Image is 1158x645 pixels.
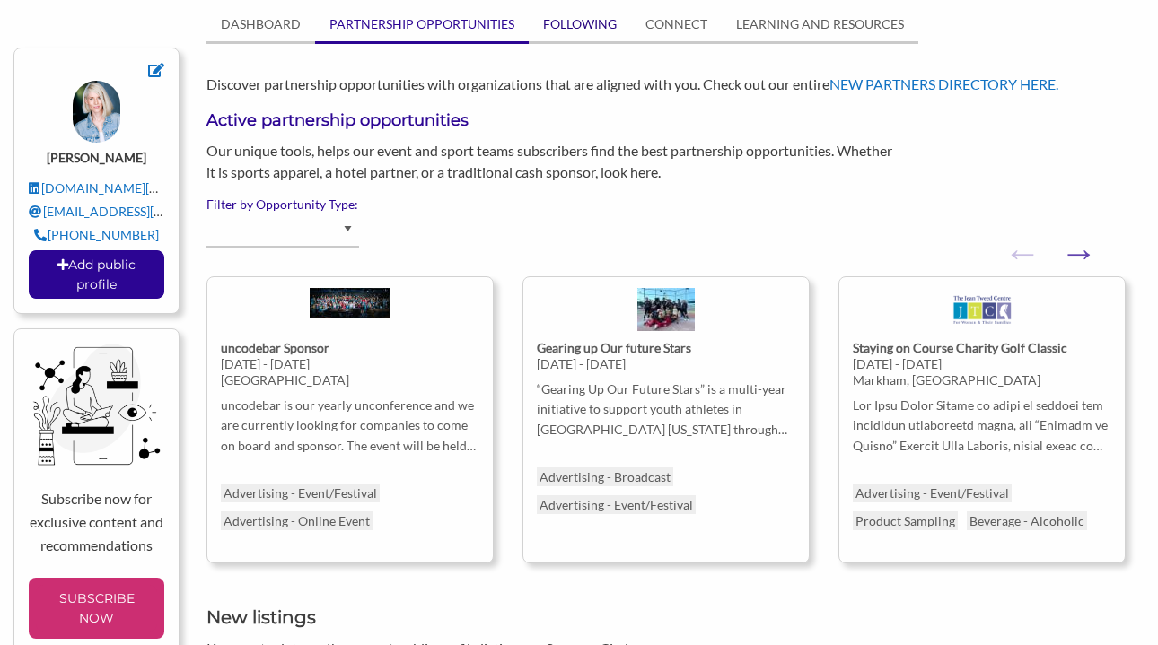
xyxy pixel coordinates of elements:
p: Lor Ipsu Dolor Sitame co adipi el seddoei tem incididun utlaboreetd magna, ali “Enimadm ve Quisno... [853,396,1111,456]
a: [DATE] - [DATE]Markham, [GEOGRAPHIC_DATA] [853,277,1111,471]
p: uncodebar is our yearly unconference and we are currently looking for companies to come on board ... [221,396,479,456]
h2: New listings [206,605,1145,630]
button: Next [1060,235,1078,253]
strong: uncodebar Sponsor [221,340,329,355]
a: CONNECT [631,7,722,41]
a: SUBSCRIBE NOW [36,585,157,632]
p: Advertising - Broadcast [537,467,673,486]
p: Beverage - Alcoholic [967,511,1087,530]
div: Our unique tools, helps our event and sport teams subscribers find the best partnership opportuni... [193,140,917,183]
strong: [PERSON_NAME] [47,150,146,165]
p: Subscribe now for exclusive content and recommendations [29,487,164,556]
a: Add public profile [29,250,164,299]
label: Filter by Opportunity Type: [206,196,1145,213]
a: [DATE] - [DATE] [537,277,795,455]
strong: Gearing up Our future Stars [537,340,691,355]
a: uncodebar Sponsor Logouncodebar Sponsor[DATE] - [DATE][GEOGRAPHIC_DATA]uncodebar is our yearly un... [221,277,479,471]
img: Staying on Course Charity Golf Classic Logo [952,288,1012,340]
img: Gearing up Our future Stars Logo [637,288,694,340]
img: lxa7tdxyqebrqqqgox1h [73,81,120,142]
p: Add public profile [30,251,163,298]
img: dashboard-subscribe-d8af307e.png [29,344,164,466]
h3: Active partnership opportunities [206,109,1145,132]
a: PARTNERSHIP OPPORTUNITIES [315,7,529,41]
p: Advertising - Event/Festival [853,484,1012,502]
p: Discover partnership opportunities with organizations that are aligned with you. Check out our en... [206,73,1145,96]
p: “Gearing Up Our Future Stars” is a multi-year initiative to support youth athletes in [GEOGRAPHIC... [537,379,795,440]
strong: Staying on Course Charity Golf Classic [853,340,1067,355]
p: Product Sampling [853,511,958,530]
a: [DOMAIN_NAME][URL] [29,180,176,196]
button: Previous [1004,235,1022,253]
a: LEARNING AND RESOURCES [722,7,918,41]
a: Advertising - Event/Festival [221,484,380,502]
a: [PHONE_NUMBER] [34,227,160,242]
img: uncodebar Sponsor Logo [310,288,390,327]
a: DASHBOARD [206,7,315,41]
a: Advertising - Online Event [221,511,373,530]
a: FOLLOWING [529,7,631,41]
a: [EMAIL_ADDRESS][DOMAIN_NAME] [29,204,254,219]
a: NEW PARTNERS DIRECTORY HERE. [829,75,1058,92]
p: Advertising - Event/Festival [537,495,696,514]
